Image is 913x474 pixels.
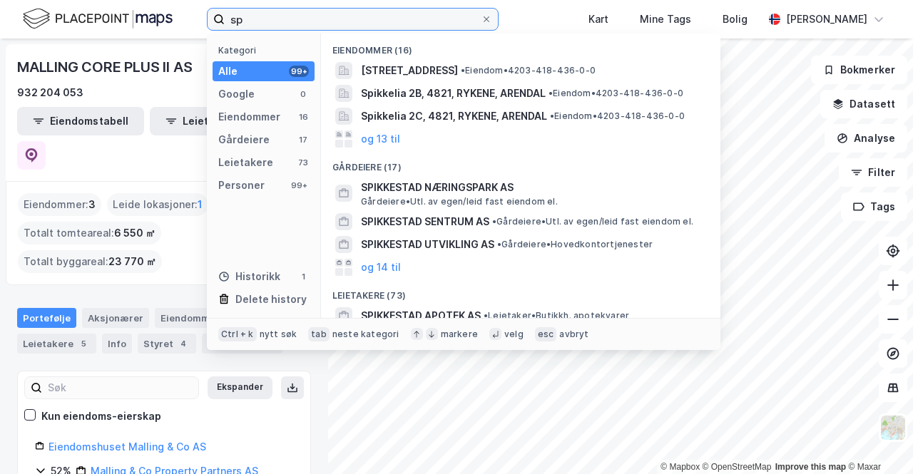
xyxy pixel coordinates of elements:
[775,462,846,472] a: Improve this map
[361,85,546,102] span: Spikkelia 2B, 4821, RYKENE, ARENDAL
[225,9,481,30] input: Søk på adresse, matrikkel, gårdeiere, leietakere eller personer
[49,440,206,453] a: Eiendomshuset Malling & Co AS
[18,222,161,244] div: Totalt tomteareal :
[321,279,720,304] div: Leietakere (73)
[102,334,132,354] div: Info
[361,307,481,324] span: SPIKKESTAD APOTEK AS
[76,336,91,351] div: 5
[108,253,156,270] span: 23 770 ㎡
[361,236,494,253] span: SPIKKESTAD UTVIKLING AS
[297,157,309,168] div: 73
[218,45,315,56] div: Kategori
[504,329,524,340] div: velg
[640,11,691,28] div: Mine Tags
[42,377,198,398] input: Søk
[361,259,401,276] button: og 14 til
[88,196,96,213] span: 3
[23,6,173,31] img: logo.f888ab2527a4732fd821a326f86c7f29.svg
[218,63,238,80] div: Alle
[361,213,489,230] span: SPIKKESTAD SENTRUM AS
[235,291,307,308] div: Delete history
[361,108,547,125] span: Spikkelia 2C, 4821, RYKENE, ARENDAL
[492,216,693,227] span: Gårdeiere • Utl. av egen/leid fast eiendom el.
[17,334,96,354] div: Leietakere
[361,196,558,207] span: Gårdeiere • Utl. av egen/leid fast eiendom el.
[492,216,496,227] span: •
[461,65,596,76] span: Eiendom • 4203-418-436-0-0
[17,107,144,135] button: Eiendomstabell
[497,239,653,250] span: Gårdeiere • Hovedkontortjenester
[198,196,203,213] span: 1
[461,65,465,76] span: •
[786,11,867,28] div: [PERSON_NAME]
[723,11,748,28] div: Bolig
[332,329,399,340] div: neste kategori
[82,308,149,328] div: Aksjonærer
[811,56,907,84] button: Bokmerker
[559,329,588,340] div: avbryt
[41,408,161,425] div: Kun eiendoms-eierskap
[550,110,554,121] span: •
[535,327,557,341] div: esc
[289,66,309,77] div: 99+
[18,250,162,273] div: Totalt byggareal :
[660,462,700,472] a: Mapbox
[107,193,208,216] div: Leide lokasjoner :
[703,462,772,472] a: OpenStreetMap
[176,336,190,351] div: 4
[549,88,683,99] span: Eiendom • 4203-418-436-0-0
[297,111,309,123] div: 16
[218,327,257,341] div: Ctrl + k
[484,310,629,321] span: Leietaker • Butikkh. apotekvarer
[321,150,720,176] div: Gårdeiere (17)
[842,406,913,474] iframe: Chat Widget
[841,192,907,221] button: Tags
[218,268,280,285] div: Historikk
[202,334,282,354] div: Transaksjoner
[17,308,76,328] div: Portefølje
[825,124,907,153] button: Analyse
[218,131,270,148] div: Gårdeiere
[289,180,309,191] div: 99+
[114,225,155,242] span: 6 550 ㎡
[150,107,277,135] button: Leietakertabell
[218,154,273,171] div: Leietakere
[484,310,488,321] span: •
[308,327,330,341] div: tab
[17,56,195,78] div: MALLING CORE PLUS II AS
[17,84,83,101] div: 932 204 053
[321,34,720,59] div: Eiendommer (16)
[218,108,280,125] div: Eiendommer
[820,90,907,118] button: Datasett
[497,239,501,249] span: •
[839,158,907,187] button: Filter
[138,334,196,354] div: Styret
[18,193,101,216] div: Eiendommer :
[297,134,309,145] div: 17
[588,11,608,28] div: Kart
[361,130,400,148] button: og 13 til
[550,110,685,122] span: Eiendom • 4203-418-436-0-0
[297,271,309,282] div: 1
[218,86,255,103] div: Google
[260,329,297,340] div: nytt søk
[361,179,703,196] span: SPIKKESTAD NÆRINGSPARK AS
[218,177,265,194] div: Personer
[549,88,553,98] span: •
[297,88,309,100] div: 0
[208,376,272,399] button: Ekspander
[155,308,243,328] div: Eiendommer
[361,62,458,79] span: [STREET_ADDRESS]
[842,406,913,474] div: Kontrollprogram for chat
[441,329,478,340] div: markere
